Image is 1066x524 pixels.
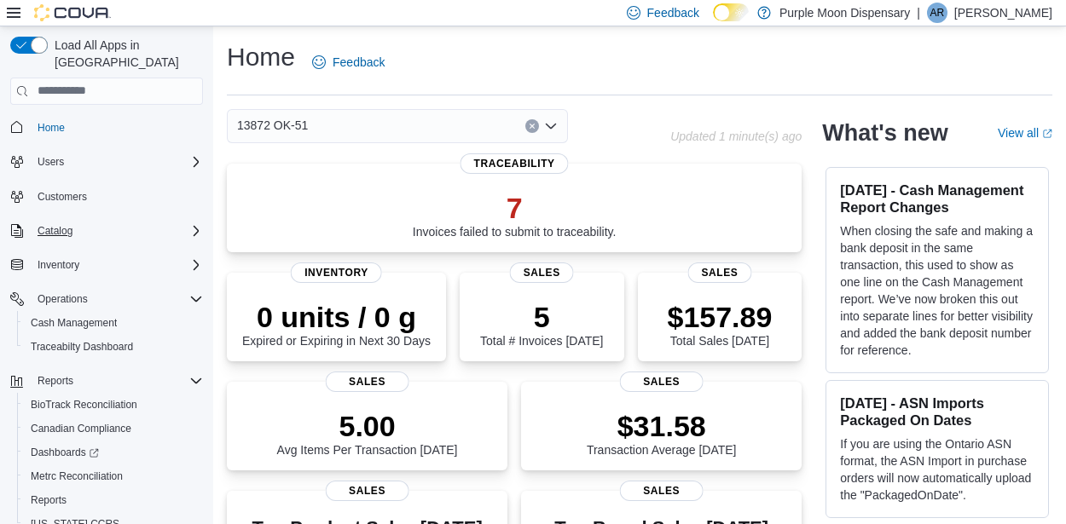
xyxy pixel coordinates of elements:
[413,191,617,239] div: Invoices failed to submit to traceability.
[325,481,409,501] span: Sales
[31,117,203,138] span: Home
[930,3,945,23] span: AR
[954,3,1052,23] p: [PERSON_NAME]
[24,442,106,463] a: Dashboards
[713,3,749,21] input: Dark Mode
[31,371,80,391] button: Reports
[34,4,111,21] img: Cova
[31,289,203,309] span: Operations
[3,369,210,393] button: Reports
[48,37,203,71] span: Load All Apps in [GEOGRAPHIC_DATA]
[3,253,210,277] button: Inventory
[647,4,699,21] span: Feedback
[31,493,67,507] span: Reports
[927,3,947,23] div: Alexa Roman
[619,371,704,392] span: Sales
[31,422,131,435] span: Canadian Compliance
[840,394,1034,429] h3: [DATE] - ASN Imports Packaged On Dates
[227,40,295,74] h1: Home
[461,153,569,174] span: Traceability
[480,300,603,334] p: 5
[24,490,73,510] a: Reports
[525,119,539,133] button: Clear input
[24,418,138,439] a: Canadian Compliance
[17,393,210,417] button: BioTrack Reconciliation
[242,300,431,334] p: 0 units / 0 g
[31,221,79,241] button: Catalog
[619,481,704,501] span: Sales
[413,191,617,225] p: 7
[31,340,133,354] span: Traceabilty Dashboard
[840,435,1034,504] p: If you are using the Ontario ASN format, the ASN Import in purchase orders will now automatically...
[24,466,130,487] a: Metrc Reconciliation
[24,313,203,333] span: Cash Management
[31,398,137,412] span: BioTrack Reconciliation
[31,221,203,241] span: Catalog
[24,337,203,357] span: Traceabilty Dashboard
[587,409,737,457] div: Transaction Average [DATE]
[237,115,308,135] span: 13872 OK-51
[291,262,382,283] span: Inventory
[31,152,71,172] button: Users
[24,313,124,333] a: Cash Management
[17,311,210,335] button: Cash Management
[510,262,574,283] span: Sales
[31,152,203,172] span: Users
[840,222,1034,359] p: When closing the safe and making a bank deposit in the same transaction, this used to show as one...
[687,262,751,283] span: Sales
[3,150,210,174] button: Users
[917,3,920,23] p: |
[840,181,1034,216] h3: [DATE] - Cash Management Report Changes
[24,490,203,510] span: Reports
[31,371,203,391] span: Reports
[31,118,72,138] a: Home
[277,409,458,457] div: Avg Items Per Transaction [DATE]
[822,119,947,147] h2: What's new
[17,464,210,488] button: Metrc Reconciliation
[998,126,1052,140] a: View allExternal link
[3,184,210,209] button: Customers
[31,316,117,330] span: Cash Management
[3,115,210,140] button: Home
[333,54,385,71] span: Feedback
[17,441,210,464] a: Dashboards
[667,300,772,348] div: Total Sales [DATE]
[38,121,65,135] span: Home
[667,300,772,334] p: $157.89
[31,255,86,275] button: Inventory
[17,488,210,512] button: Reports
[779,3,910,23] p: Purple Moon Dispensary
[17,335,210,359] button: Traceabilty Dashboard
[38,190,87,204] span: Customers
[31,289,95,309] button: Operations
[38,292,88,306] span: Operations
[587,409,737,443] p: $31.58
[38,374,73,388] span: Reports
[31,187,94,207] a: Customers
[3,219,210,243] button: Catalog
[31,186,203,207] span: Customers
[31,255,203,275] span: Inventory
[24,442,203,463] span: Dashboards
[670,130,802,143] p: Updated 1 minute(s) ago
[305,45,391,79] a: Feedback
[31,446,99,459] span: Dashboards
[480,300,603,348] div: Total # Invoices [DATE]
[3,287,210,311] button: Operations
[24,337,140,357] a: Traceabilty Dashboard
[242,300,431,348] div: Expired or Expiring in Next 30 Days
[38,224,72,238] span: Catalog
[24,466,203,487] span: Metrc Reconciliation
[38,155,64,169] span: Users
[277,409,458,443] p: 5.00
[38,258,79,272] span: Inventory
[325,371,409,392] span: Sales
[31,469,123,483] span: Metrc Reconciliation
[713,21,714,22] span: Dark Mode
[544,119,558,133] button: Open list of options
[24,394,203,415] span: BioTrack Reconciliation
[17,417,210,441] button: Canadian Compliance
[24,394,144,415] a: BioTrack Reconciliation
[24,418,203,439] span: Canadian Compliance
[1042,129,1052,139] svg: External link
